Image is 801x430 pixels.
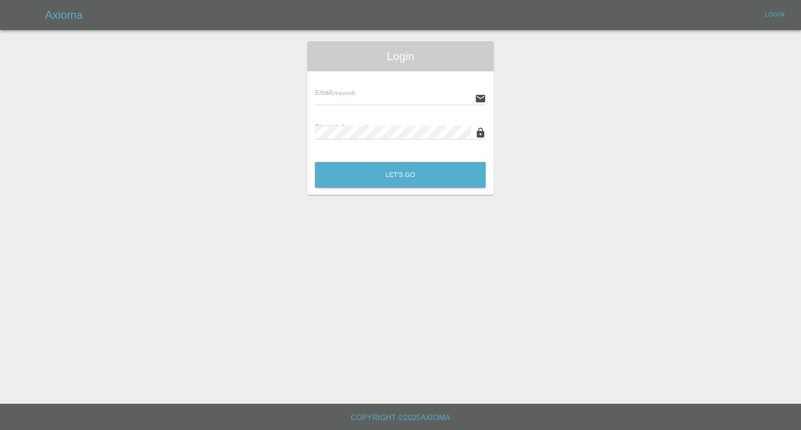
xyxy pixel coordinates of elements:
small: (required) [332,90,355,96]
a: Login [760,8,790,22]
span: Email [315,89,355,96]
span: Password [315,123,367,131]
span: Login [315,49,486,64]
h6: Copyright © 2025 Axioma [8,411,793,424]
h5: Axioma [45,8,83,23]
small: (required) [344,124,368,130]
button: Let's Go [315,162,486,188]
